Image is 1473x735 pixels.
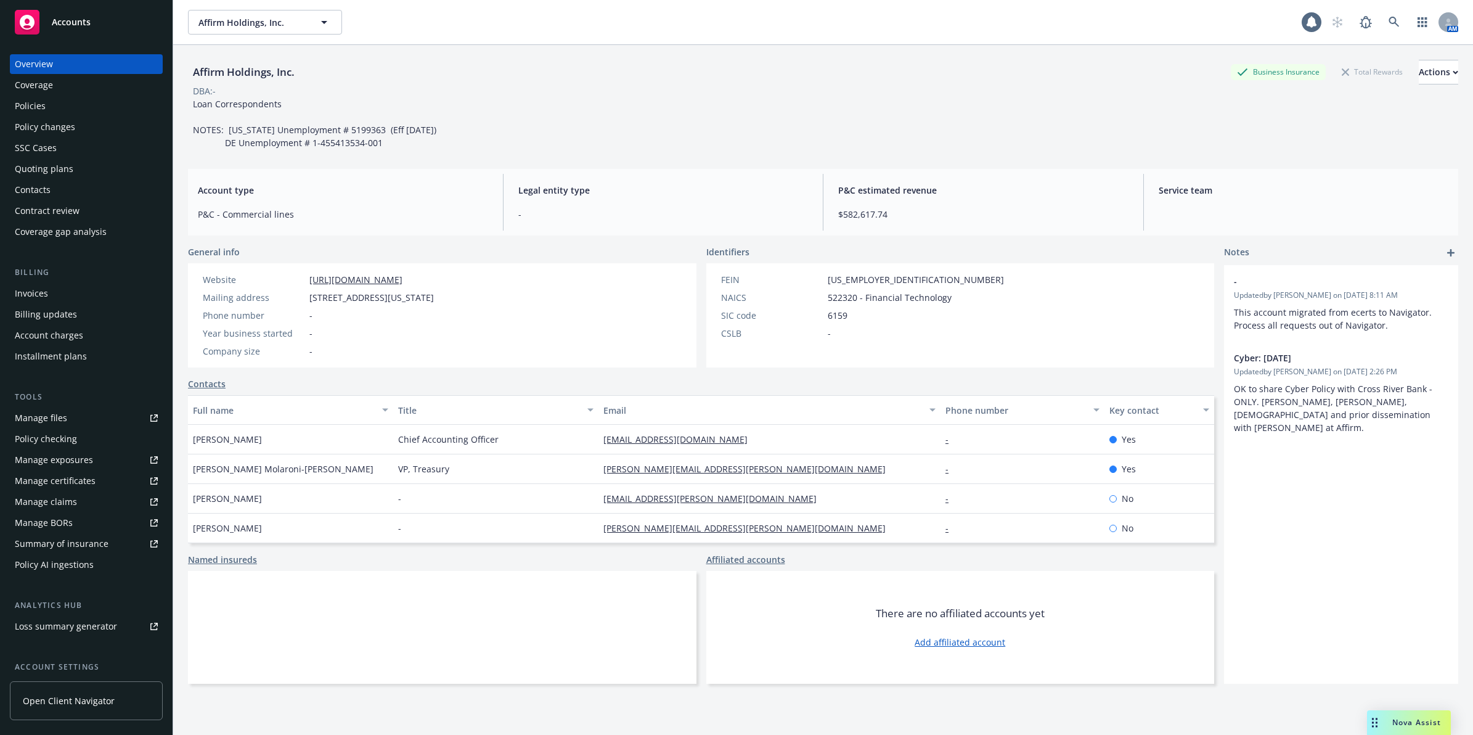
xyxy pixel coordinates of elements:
span: Chief Accounting Officer [398,433,499,446]
span: $582,617.74 [838,208,1128,221]
a: Switch app [1410,10,1435,35]
a: [EMAIL_ADDRESS][DOMAIN_NAME] [603,433,757,445]
span: - [518,208,809,221]
div: Policy checking [15,429,77,449]
span: - [398,522,401,535]
span: [PERSON_NAME] [193,433,262,446]
div: Manage BORs [15,513,73,533]
a: Billing updates [10,305,163,324]
a: Account charges [10,326,163,345]
div: Contacts [15,180,51,200]
span: - [398,492,401,505]
a: Coverage gap analysis [10,222,163,242]
span: Open Client Navigator [23,694,115,707]
a: [EMAIL_ADDRESS][PERSON_NAME][DOMAIN_NAME] [603,493,826,504]
div: Coverage gap analysis [15,222,107,242]
span: - [309,345,312,358]
span: [STREET_ADDRESS][US_STATE] [309,291,434,304]
div: Company size [203,345,304,358]
div: Coverage [15,75,53,95]
div: Total Rewards [1336,64,1409,80]
a: add [1443,245,1458,260]
a: SSC Cases [10,138,163,158]
div: Affirm Holdings, Inc. [188,64,300,80]
a: Policy checking [10,429,163,449]
a: Accounts [10,5,163,39]
a: Contacts [10,180,163,200]
div: Account settings [10,661,163,673]
span: P&C estimated revenue [838,184,1128,197]
span: Updated by [PERSON_NAME] on [DATE] 8:11 AM [1234,290,1448,301]
a: Manage certificates [10,471,163,491]
div: Billing [10,266,163,279]
a: Report a Bug [1353,10,1378,35]
div: Tools [10,391,163,403]
div: Manage claims [15,492,77,512]
span: [US_EMPLOYER_IDENTIFICATION_NUMBER] [828,273,1004,286]
div: -Updatedby [PERSON_NAME] on [DATE] 8:11 AMThis account migrated from ecerts to Navigator. Process... [1224,265,1458,342]
a: Manage files [10,408,163,428]
div: Business Insurance [1231,64,1326,80]
div: FEIN [721,273,823,286]
div: Manage certificates [15,471,96,491]
button: Key contact [1104,395,1214,425]
span: There are no affiliated accounts yet [876,606,1045,621]
button: Phone number [941,395,1104,425]
div: Mailing address [203,291,304,304]
a: Quoting plans [10,159,163,179]
a: Search [1382,10,1406,35]
span: Manage exposures [10,450,163,470]
a: Named insureds [188,553,257,566]
span: Yes [1122,462,1136,475]
a: Add affiliated account [915,636,1005,649]
a: - [945,522,958,534]
a: Affiliated accounts [706,553,785,566]
span: - [1234,275,1416,288]
div: Installment plans [15,347,87,366]
a: Manage BORs [10,513,163,533]
span: Loan Correspondents NOTES: [US_STATE] Unemployment # 5199363 (Eff [DATE]) DE Unemployment # 1-455... [193,98,436,149]
div: Actions [1419,60,1458,84]
button: Email [598,395,941,425]
div: Summary of insurance [15,534,108,554]
span: Updated by [PERSON_NAME] on [DATE] 2:26 PM [1234,366,1448,377]
span: Notes [1224,245,1249,260]
div: DBA: - [193,84,216,97]
a: Policies [10,96,163,116]
span: Service team [1159,184,1449,197]
span: Legal entity type [518,184,809,197]
div: Email [603,404,922,417]
a: - [945,433,958,445]
span: [PERSON_NAME] [193,492,262,505]
div: CSLB [721,327,823,340]
span: VP, Treasury [398,462,449,475]
div: Contract review [15,201,80,221]
a: Loss summary generator [10,617,163,636]
span: Affirm Holdings, Inc. [198,16,305,29]
span: Accounts [52,17,91,27]
a: Installment plans [10,347,163,366]
div: NAICS [721,291,823,304]
div: Key contact [1109,404,1196,417]
a: Policy AI ingestions [10,555,163,575]
a: - [945,463,958,475]
a: Overview [10,54,163,74]
button: Affirm Holdings, Inc. [188,10,342,35]
div: Year business started [203,327,304,340]
div: Drag to move [1367,710,1382,735]
div: Policies [15,96,46,116]
span: P&C - Commercial lines [198,208,488,221]
span: 522320 - Financial Technology [828,291,952,304]
a: Contract review [10,201,163,221]
a: [PERSON_NAME][EMAIL_ADDRESS][PERSON_NAME][DOMAIN_NAME] [603,522,896,534]
span: Cyber: [DATE] [1234,351,1416,364]
span: - [309,327,312,340]
a: Summary of insurance [10,534,163,554]
div: Cyber: [DATE]Updatedby [PERSON_NAME] on [DATE] 2:26 PMOK to share Cyber Policy with Cross River B... [1224,342,1458,444]
div: Loss summary generator [15,617,117,636]
button: Full name [188,395,393,425]
span: No [1122,492,1133,505]
div: Quoting plans [15,159,73,179]
div: Manage exposures [15,450,93,470]
span: [PERSON_NAME] [193,522,262,535]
